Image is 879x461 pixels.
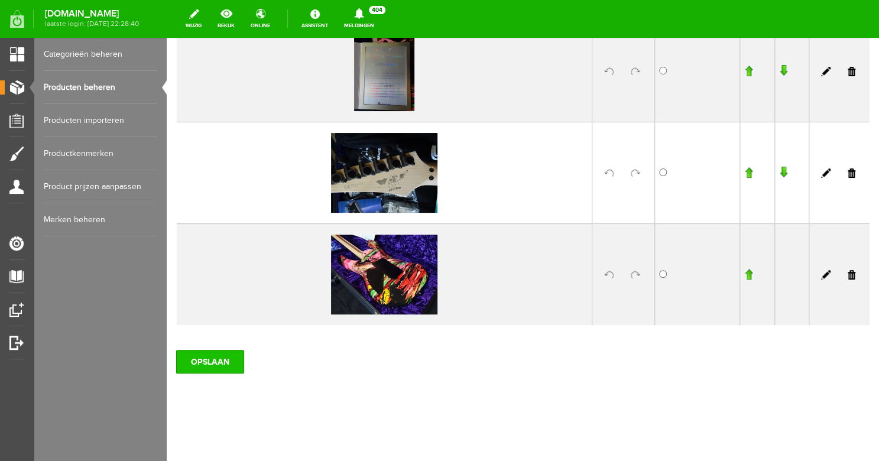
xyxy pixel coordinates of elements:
[654,29,664,38] a: Bewerken
[369,6,385,14] span: 404
[45,21,139,27] span: laatste login: [DATE] 22:28:40
[44,104,157,137] a: Producten importeren
[654,232,664,242] a: Bewerken
[681,232,689,242] a: Verwijderen
[244,6,277,32] a: online
[681,29,689,38] a: Verwijderen
[45,11,139,17] strong: [DOMAIN_NAME]
[44,71,157,104] a: Producten beheren
[294,6,335,32] a: Assistent
[9,312,77,336] input: OPSLAAN
[164,95,271,175] img: dsc01867.jpg
[44,38,157,71] a: Categorieën beheren
[44,170,157,203] a: Product prijzen aanpassen
[179,6,209,32] a: wijzig
[44,137,157,170] a: Productkenmerken
[44,203,157,236] a: Merken beheren
[210,6,242,32] a: bekijk
[654,131,664,140] a: Bewerken
[164,197,271,277] img: dsc01866.jpg
[681,131,689,140] a: Verwijderen
[337,6,381,32] a: Meldingen404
